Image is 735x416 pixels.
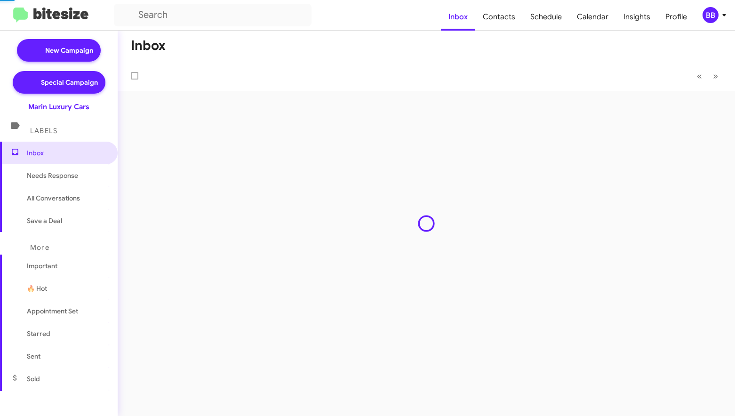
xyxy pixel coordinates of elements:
button: BB [695,7,725,23]
span: Special Campaign [41,78,98,87]
a: Profile [658,3,695,31]
span: Inbox [27,148,107,158]
nav: Page navigation example [692,66,724,86]
span: 🔥 Hot [27,284,47,293]
a: New Campaign [17,39,101,62]
a: Schedule [523,3,569,31]
span: Needs Response [27,171,107,180]
input: Search [114,4,312,26]
span: More [30,243,49,252]
span: Appointment Set [27,306,78,316]
div: BB [703,7,719,23]
a: Inbox [441,3,475,31]
span: Labels [30,127,57,135]
h1: Inbox [131,38,166,53]
a: Special Campaign [13,71,105,94]
span: Sent [27,352,40,361]
button: Previous [691,66,708,86]
a: Insights [616,3,658,31]
span: New Campaign [45,46,93,55]
button: Next [707,66,724,86]
span: Important [27,261,107,271]
span: All Conversations [27,193,80,203]
div: Marin Luxury Cars [28,102,89,112]
span: » [713,70,718,82]
a: Calendar [569,3,616,31]
span: Starred [27,329,50,338]
a: Contacts [475,3,523,31]
span: Save a Deal [27,216,62,225]
span: Sold [27,374,40,384]
span: « [697,70,702,82]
